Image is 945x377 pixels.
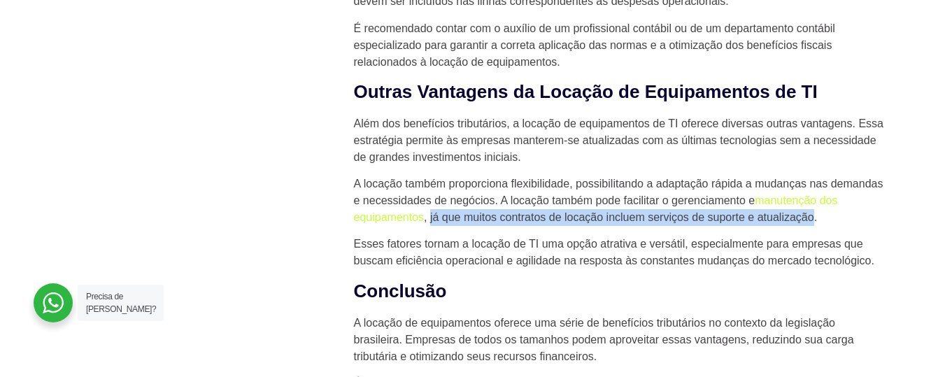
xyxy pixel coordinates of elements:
p: Esses fatores tornam a locação de TI uma opção atrativa e versátil, especialmente para empresas q... [354,236,886,269]
span: Precisa de [PERSON_NAME]? [86,292,156,314]
h2: Outras Vantagens da Locação de Equipamentos de TI [354,80,886,104]
p: A locação de equipamentos oferece uma série de benefícios tributários no contexto da legislação b... [354,315,886,365]
p: É recomendado contar com o auxílio de um profissional contábil ou de um departamento contábil esp... [354,20,886,71]
iframe: Chat Widget [875,310,945,377]
p: Além dos benefícios tributários, a locação de equipamentos de TI oferece diversas outras vantagen... [354,115,886,166]
p: A locação também proporciona flexibilidade, possibilitando a adaptação rápida a mudanças nas dema... [354,176,886,226]
h2: Conclusão [354,280,886,304]
div: Widget de chat [875,310,945,377]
